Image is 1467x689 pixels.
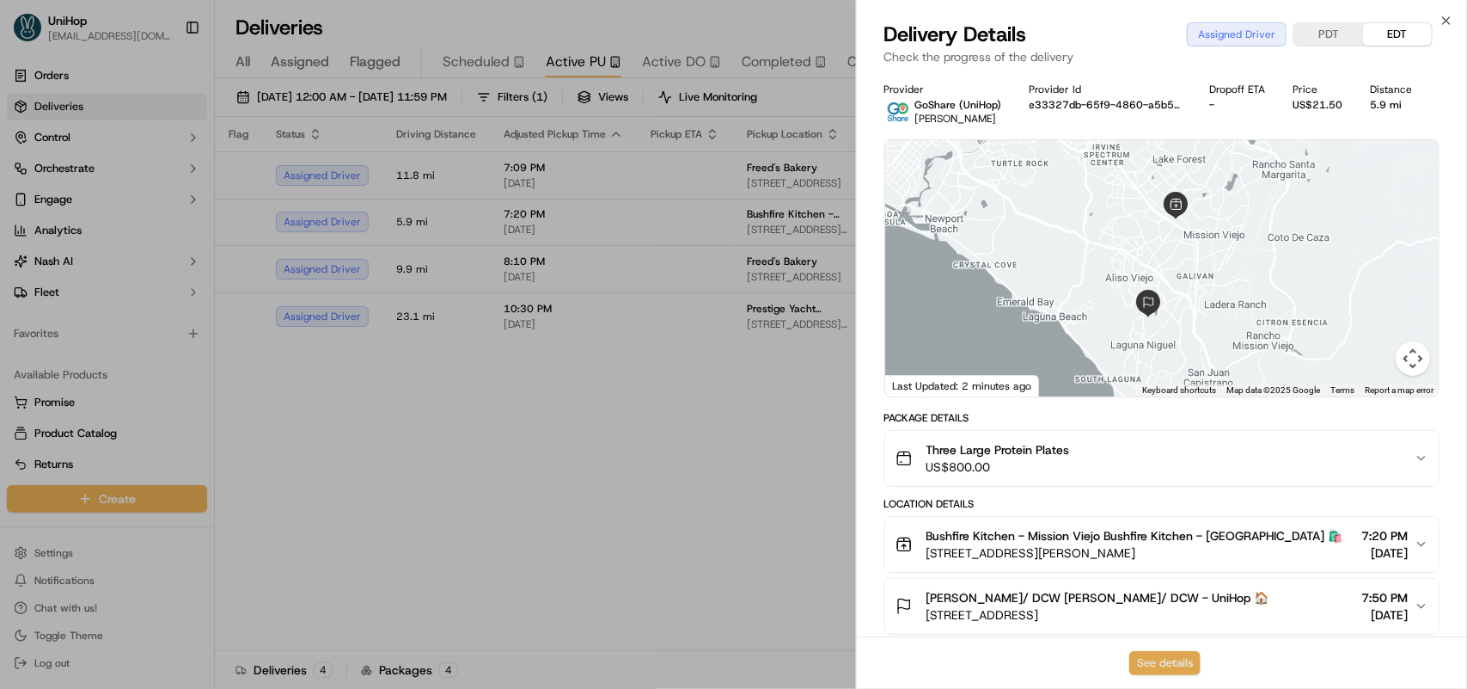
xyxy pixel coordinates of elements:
button: See all [266,220,313,241]
a: Powered byPylon [121,426,208,440]
div: Past conversations [17,224,115,237]
div: Package Details [884,411,1439,425]
button: EDT [1363,23,1432,46]
span: Bushfire Kitchen - Mission Viejo Bushfire Kitchen - [GEOGRAPHIC_DATA] 🛍️ [926,527,1343,544]
a: 📗Knowledge Base [10,378,138,409]
span: [DATE] [1361,606,1408,624]
button: e33327db-65f9-4860-a5b5-b56d62685681 [1030,98,1182,112]
p: Welcome 👋 [17,69,313,96]
div: Location Details [884,497,1439,511]
img: Brigitte Vinadas [17,297,45,324]
span: Map data ©2025 Google [1226,385,1320,395]
a: 💻API Documentation [138,378,283,409]
button: Three Large Protein PlatesUS$800.00 [885,431,1439,486]
img: 1736555255976-a54dd68f-1ca7-489b-9aae-adbdc363a1c4 [17,164,48,195]
button: Bushfire Kitchen - Mission Viejo Bushfire Kitchen - [GEOGRAPHIC_DATA] 🛍️[STREET_ADDRESS][PERSON_N... [885,517,1439,572]
span: [DATE] [152,313,187,327]
span: • [143,313,149,327]
div: 5.9 mi [1370,98,1412,112]
span: [PERSON_NAME] [53,313,139,327]
span: Three Large Protein Plates [926,441,1070,458]
span: • [143,267,149,280]
span: [PERSON_NAME] [915,112,997,126]
div: Provider [884,83,1002,96]
img: Google [889,374,946,397]
span: Pylon [171,427,208,440]
div: US$21.50 [1293,98,1342,112]
div: Last Updated: 2 minutes ago [885,375,1039,397]
img: goshare_logo.png [884,98,912,126]
span: 7:50 PM [1361,589,1408,606]
span: [STREET_ADDRESS][PERSON_NAME] [926,544,1343,562]
a: Terms (opens in new tab) [1330,385,1354,395]
div: Distance [1370,83,1412,96]
img: 1736555255976-a54dd68f-1ca7-489b-9aae-adbdc363a1c4 [34,268,48,281]
button: PDT [1294,23,1363,46]
button: [PERSON_NAME]/ DCW [PERSON_NAME]/ DCW - UniHop 🏠[STREET_ADDRESS]7:50 PM[DATE] [885,579,1439,634]
span: 7:20 PM [1361,527,1408,544]
span: [DATE] [152,267,187,280]
button: Start new chat [292,169,313,190]
span: Knowledge Base [34,384,131,402]
span: [PERSON_NAME] [53,267,139,280]
div: We're available if you need us! [77,181,236,195]
div: 📗 [17,386,31,400]
button: Keyboard shortcuts [1142,384,1216,397]
img: Asif Zaman Khan [17,250,45,278]
a: Report a map error [1365,385,1433,395]
input: Got a question? Start typing here... [45,111,309,129]
p: Check the progress of the delivery [884,48,1439,65]
div: Provider Id [1030,83,1182,96]
img: Nash [17,17,52,52]
div: Dropoff ETA [1209,83,1265,96]
span: [STREET_ADDRESS] [926,606,1269,624]
button: See details [1129,651,1201,675]
span: [PERSON_NAME]/ DCW [PERSON_NAME]/ DCW - UniHop 🏠 [926,589,1269,606]
div: 💻 [145,386,159,400]
a: Open this area in Google Maps (opens a new window) [889,374,946,397]
span: US$800.00 [926,458,1070,476]
img: 1736555255976-a54dd68f-1ca7-489b-9aae-adbdc363a1c4 [34,314,48,328]
img: 4281594248423_2fcf9dad9f2a874258b8_72.png [36,164,67,195]
div: Price [1293,83,1342,96]
span: Delivery Details [884,21,1027,48]
div: - [1209,98,1265,112]
button: Map camera controls [1396,341,1430,376]
div: Start new chat [77,164,282,181]
span: API Documentation [162,384,276,402]
span: [DATE] [1361,544,1408,562]
p: GoShare (UniHop) [915,98,1002,112]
